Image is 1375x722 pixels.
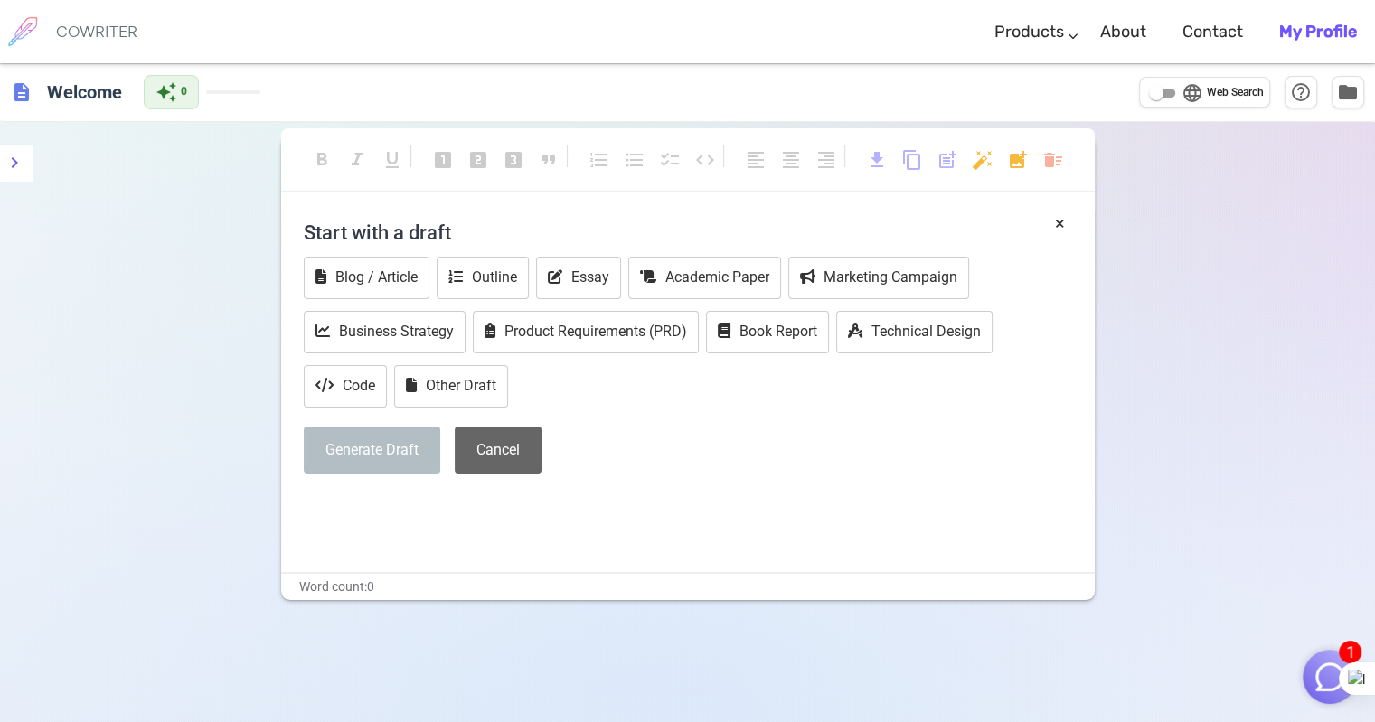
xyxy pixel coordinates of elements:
span: add_photo_alternate [1007,149,1029,171]
button: × [1055,211,1065,237]
button: Academic Paper [628,257,781,299]
button: Business Strategy [304,311,466,353]
span: format_align_left [745,149,767,171]
span: format_italic [346,149,368,171]
span: format_list_numbered [589,149,610,171]
button: 1 [1303,650,1357,704]
span: code [694,149,716,171]
span: post_add [937,149,958,171]
span: looks_two [467,149,489,171]
button: Product Requirements (PRD) [473,311,699,353]
span: format_bold [311,149,333,171]
span: content_copy [901,149,923,171]
button: Help & Shortcuts [1285,76,1317,108]
button: Generate Draft [304,427,440,474]
button: Manage Documents [1332,76,1364,108]
button: Code [304,365,387,408]
a: My Profile [1279,5,1357,59]
span: format_quote [538,149,560,171]
span: download [866,149,888,171]
span: language [1182,82,1203,104]
h6: COWRITER [56,23,137,40]
button: Technical Design [836,311,993,353]
a: Contact [1182,5,1243,59]
span: format_align_center [780,149,802,171]
span: format_list_bulleted [624,149,645,171]
div: Word count: 0 [281,574,1095,600]
span: folder [1337,81,1359,103]
span: format_underlined [381,149,403,171]
span: looks_3 [503,149,524,171]
b: My Profile [1279,22,1357,42]
span: 0 [181,83,187,101]
button: Blog / Article [304,257,429,299]
button: Other Draft [394,365,508,408]
span: format_align_right [815,149,837,171]
span: help_outline [1290,81,1312,103]
button: Essay [536,257,621,299]
button: Marketing Campaign [788,257,969,299]
span: auto_fix_high [972,149,994,171]
a: About [1100,5,1146,59]
button: Book Report [706,311,829,353]
h6: Click to edit title [40,74,129,110]
span: Web Search [1207,84,1264,102]
button: Outline [437,257,529,299]
img: Close chat [1313,660,1347,694]
span: auto_awesome [155,81,177,103]
h4: Start with a draft [304,211,1072,254]
span: delete_sweep [1042,149,1064,171]
span: 1 [1339,641,1361,663]
button: Cancel [455,427,542,474]
span: description [11,81,33,103]
span: checklist [659,149,681,171]
a: Products [994,5,1064,59]
span: looks_one [432,149,454,171]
